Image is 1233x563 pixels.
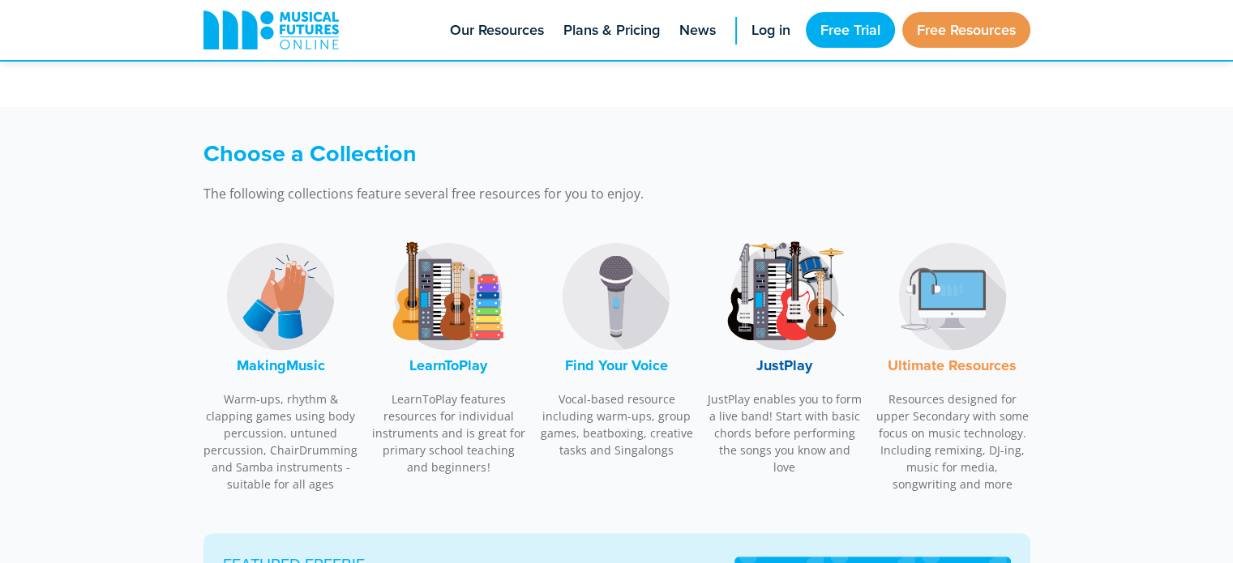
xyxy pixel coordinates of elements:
[756,355,812,376] font: JustPlay
[707,228,863,484] a: JustPlay LogoJustPlay JustPlay enables you to form a live band! Start with basic chords before pe...
[679,19,716,41] span: News
[203,184,836,203] p: The following collections feature several free resources for you to enjoy.
[450,19,544,41] span: Our Resources
[555,236,677,357] img: Find Your Voice Logo
[371,390,527,476] p: LearnToPlay features resources for individual instruments and is great for primary school teachin...
[203,228,359,501] a: MakingMusic LogoMakingMusic Warm-ups, rhythm & clapping games using body percussion, untuned perc...
[724,236,846,357] img: JustPlay Logo
[806,12,895,48] a: Free Trial
[875,228,1030,501] a: Music Technology LogoUltimate Resources Resources designed for upper Secondary with some focus on...
[237,355,325,376] font: MakingMusic
[563,19,660,41] span: Plans & Pricing
[203,139,836,168] h3: Choose a Collection
[539,228,695,467] a: Find Your Voice LogoFind Your Voice Vocal-based resource including warm-ups, group games, beatbox...
[387,236,509,357] img: LearnToPlay Logo
[892,236,1013,357] img: Music Technology Logo
[371,228,527,484] a: LearnToPlay LogoLearnToPlay LearnToPlay features resources for individual instruments and is grea...
[875,390,1030,493] p: Resources designed for upper Secondary with some focus on music technology. Including remixing, D...
[751,19,790,41] span: Log in
[539,390,695,459] p: Vocal-based resource including warm-ups, group games, beatboxing, creative tasks and Singalongs
[902,12,1030,48] a: Free Resources
[565,355,668,376] font: Find Your Voice
[707,390,863,476] p: JustPlay enables you to form a live band! Start with basic chords before performing the songs you...
[203,390,359,493] p: Warm-ups, rhythm & clapping games using body percussion, untuned percussion, ChairDrumming and Sa...
[409,355,487,376] font: LearnToPlay
[888,355,1017,376] font: Ultimate Resources
[220,236,341,357] img: MakingMusic Logo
